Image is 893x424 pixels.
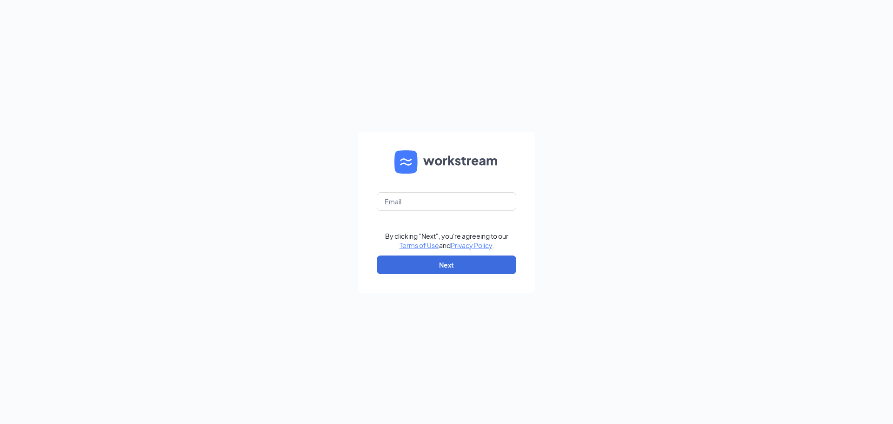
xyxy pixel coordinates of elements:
img: WS logo and Workstream text [394,150,499,174]
div: By clicking "Next", you're agreeing to our and . [385,231,508,250]
button: Next [377,256,516,274]
input: Email [377,192,516,211]
a: Privacy Policy [451,241,492,249]
a: Terms of Use [400,241,439,249]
